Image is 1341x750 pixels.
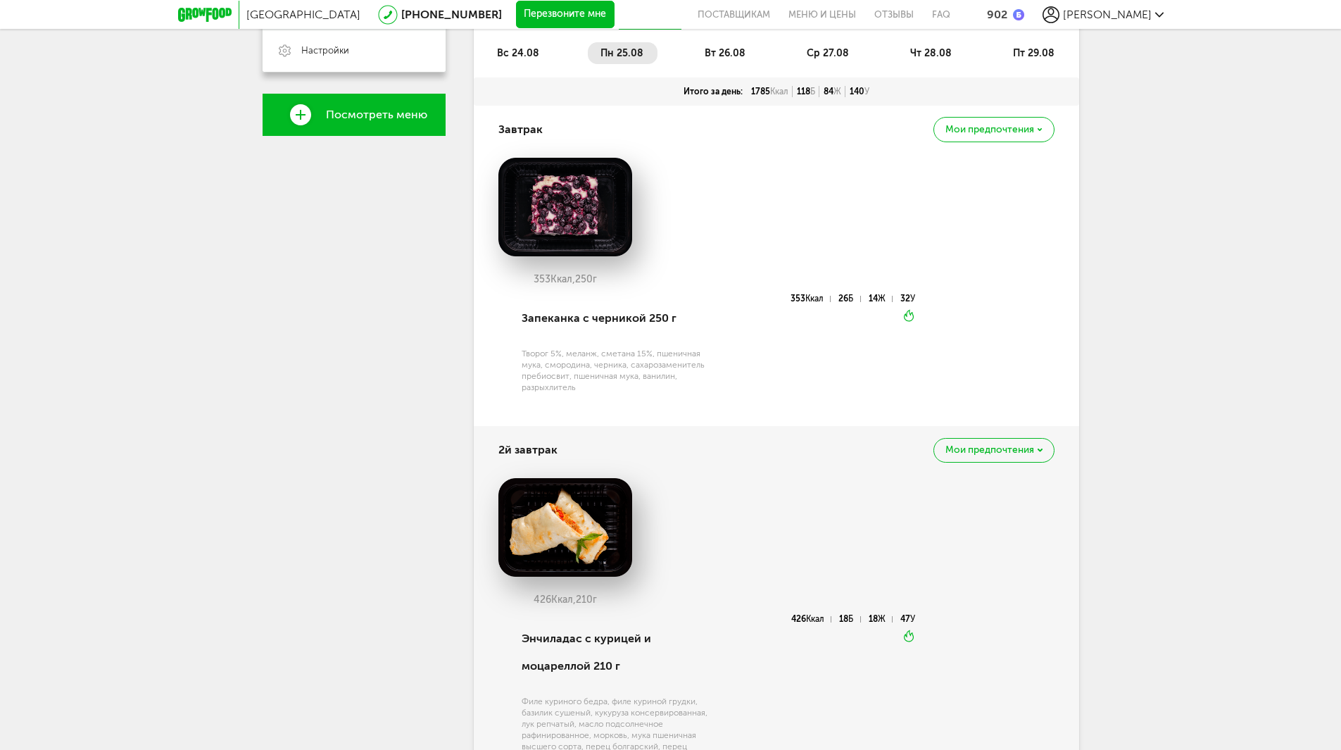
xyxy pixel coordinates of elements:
span: Б [848,614,853,624]
span: [PERSON_NAME] [1063,8,1152,21]
button: Перезвоните мне [516,1,615,29]
span: Ккал, [550,273,575,285]
a: Посмотреть меню [263,94,446,136]
span: вт 26.08 [705,47,745,59]
div: 1785 [747,86,793,97]
div: 84 [819,86,845,97]
span: Ж [878,614,886,624]
span: Посмотреть меню [326,108,427,121]
span: Ккал, [551,594,576,606]
div: Итого за день: [679,86,747,97]
span: У [864,87,869,96]
span: [GEOGRAPHIC_DATA] [246,8,360,21]
span: Ж [878,294,886,304]
span: чт 28.08 [910,47,952,59]
span: Ккал [770,87,788,96]
h4: 2й завтрак [498,437,558,463]
span: вс 24.08 [497,47,539,59]
span: пн 25.08 [600,47,643,59]
img: big_f6JOkPeOcEAJwXpo.png [498,478,632,577]
div: 118 [793,86,819,97]
span: г [593,273,597,285]
a: [PHONE_NUMBER] [401,8,502,21]
div: 426 [791,616,831,623]
span: Настройки [301,44,349,57]
div: 18 [869,616,893,623]
div: 353 [791,296,831,302]
div: 426 210 [498,594,632,606]
a: Настройки [263,30,446,72]
span: Ж [833,87,841,96]
div: Энчиладас с курицей и моцареллой 210 г [522,615,717,690]
span: пт 29.08 [1013,47,1054,59]
div: 14 [869,296,893,302]
span: г [593,594,597,606]
div: 32 [900,296,915,302]
span: Б [848,294,853,304]
span: У [910,614,915,624]
span: Ккал [805,294,824,304]
span: У [910,294,915,304]
div: 47 [900,616,915,623]
span: Ккал [806,614,824,624]
span: Мои предпочтения [945,125,1034,135]
span: Мои предпочтения [945,445,1034,455]
div: 26 [838,296,860,302]
img: bonus_b.cdccf46.png [1013,9,1024,20]
div: Творог 5%, меланж, сметана 15%, пшеничная мука, смородина, черника, сахарозаменитель пребиосвит, ... [522,348,717,393]
span: ср 27.08 [807,47,849,59]
span: Б [810,87,815,96]
div: 353 250 [498,274,632,285]
div: 140 [845,86,874,97]
div: Запеканка с черникой 250 г [522,294,717,342]
div: 902 [987,8,1007,21]
img: big_MoPKPmMjtfSDl5PN.png [498,158,632,256]
h4: Завтрак [498,116,543,143]
div: 18 [839,616,860,623]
